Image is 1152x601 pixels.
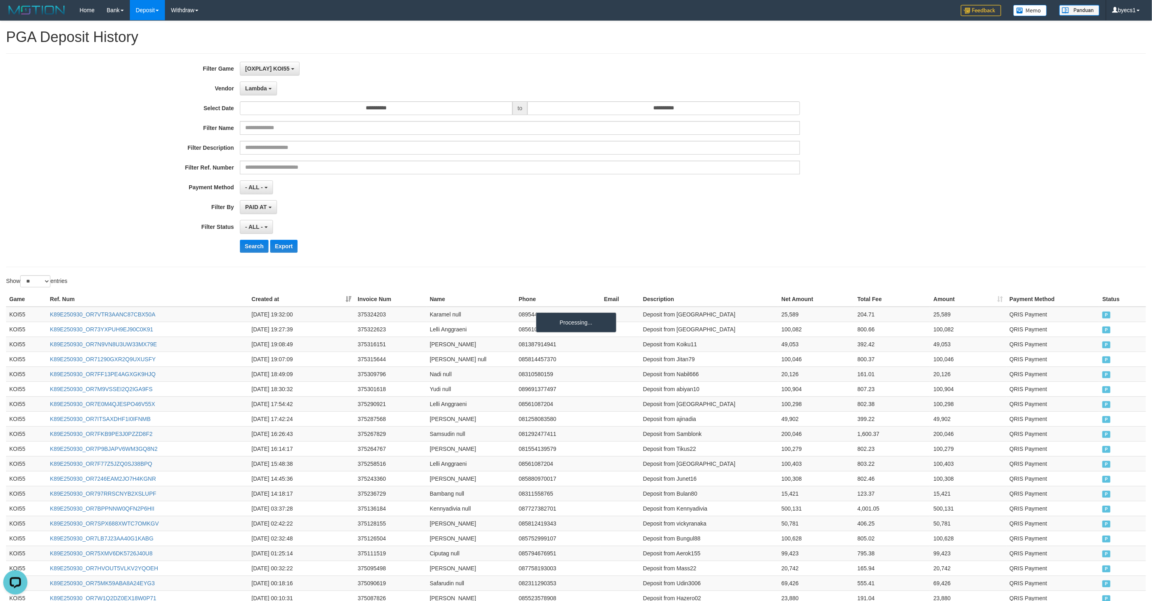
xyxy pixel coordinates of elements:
[930,337,1006,352] td: 49,053
[515,501,601,516] td: 087727382701
[1006,307,1099,322] td: QRIS Payment
[1102,401,1110,408] span: PAID
[640,516,778,531] td: Deposit from vickyranaka
[245,65,290,72] span: [OXPLAY] KOI55
[427,352,516,366] td: [PERSON_NAME] null
[6,29,1146,45] h1: PGA Deposit History
[427,471,516,486] td: [PERSON_NAME]
[640,456,778,471] td: Deposit from [GEOGRAPHIC_DATA]
[778,546,854,561] td: 99,423
[854,426,931,441] td: 1,600.37
[778,471,854,486] td: 100,308
[248,561,354,576] td: [DATE] 00:32:22
[930,516,1006,531] td: 50,781
[778,337,854,352] td: 49,053
[778,441,854,456] td: 100,279
[515,456,601,471] td: 08561087204
[930,441,1006,456] td: 100,279
[50,550,153,557] a: K89E250930_OR75XMV6DK5726J40U8
[248,411,354,426] td: [DATE] 17:42:24
[1013,5,1047,16] img: Button%20Memo.svg
[512,101,528,115] span: to
[1102,341,1110,348] span: PAID
[930,307,1006,322] td: 25,589
[354,441,427,456] td: 375264767
[854,411,931,426] td: 399.22
[778,456,854,471] td: 100,403
[1006,516,1099,531] td: QRIS Payment
[536,312,617,333] div: Processing...
[854,501,931,516] td: 4,001.05
[248,381,354,396] td: [DATE] 18:30:32
[640,381,778,396] td: Deposit from abiyan10
[640,441,778,456] td: Deposit from Tikus22
[778,381,854,396] td: 100,904
[1102,476,1110,483] span: PAID
[354,366,427,381] td: 375309796
[50,535,154,542] a: K89E250930_OR7LB7J23AA40G1KABG
[1006,381,1099,396] td: QRIS Payment
[354,546,427,561] td: 375111519
[354,352,427,366] td: 375315644
[427,381,516,396] td: Yudi null
[1102,371,1110,378] span: PAID
[1102,312,1110,318] span: PAID
[930,292,1006,307] th: Amount: activate to sort column ascending
[1102,386,1110,393] span: PAID
[427,292,516,307] th: Name
[427,576,516,591] td: Safarudin null
[930,456,1006,471] td: 100,403
[240,180,273,194] button: - ALL -
[854,516,931,531] td: 406.25
[354,426,427,441] td: 375267829
[6,546,47,561] td: KOI55
[427,516,516,531] td: [PERSON_NAME]
[930,396,1006,411] td: 100,298
[961,5,1001,16] img: Feedback.jpg
[1006,441,1099,456] td: QRIS Payment
[427,501,516,516] td: Kennyadivia null
[6,561,47,576] td: KOI55
[778,366,854,381] td: 20,126
[1059,5,1100,16] img: panduan.png
[354,456,427,471] td: 375258516
[50,505,154,512] a: K89E250930_OR7BPPNNW0QFN2P6HII
[248,337,354,352] td: [DATE] 19:08:49
[50,341,157,348] a: K89E250930_OR7N9VN8U3UW33MX79E
[6,486,47,501] td: KOI55
[1006,337,1099,352] td: QRIS Payment
[515,531,601,546] td: 085752999107
[6,531,47,546] td: KOI55
[50,371,156,377] a: K89E250930_OR7FF13PE4AGXGK9HJQ
[515,546,601,561] td: 085794676951
[427,396,516,411] td: Lelli Anggraeni
[640,292,778,307] th: Description
[515,576,601,591] td: 082311290353
[854,322,931,337] td: 800.66
[248,426,354,441] td: [DATE] 16:26:43
[50,565,158,572] a: K89E250930_OR7HVOUT5VLKV2YQOEH
[778,292,854,307] th: Net Amount
[354,531,427,546] td: 375126504
[930,561,1006,576] td: 20,742
[248,546,354,561] td: [DATE] 01:25:14
[1006,486,1099,501] td: QRIS Payment
[6,396,47,411] td: KOI55
[778,561,854,576] td: 20,742
[1006,561,1099,576] td: QRIS Payment
[930,531,1006,546] td: 100,628
[930,322,1006,337] td: 100,082
[515,307,601,322] td: 0895443526875
[245,85,267,92] span: Lambda
[354,337,427,352] td: 375316151
[6,322,47,337] td: KOI55
[1006,292,1099,307] th: Payment Method
[240,82,277,95] button: Lambda
[640,531,778,546] td: Deposit from Bungul88
[50,580,155,586] a: K89E250930_OR75MK59ABA8A24EYG3
[427,546,516,561] td: Ciputag null
[354,381,427,396] td: 375301618
[240,62,300,75] button: [OXPLAY] KOI55
[248,531,354,546] td: [DATE] 02:32:48
[640,366,778,381] td: Deposit from Nabil666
